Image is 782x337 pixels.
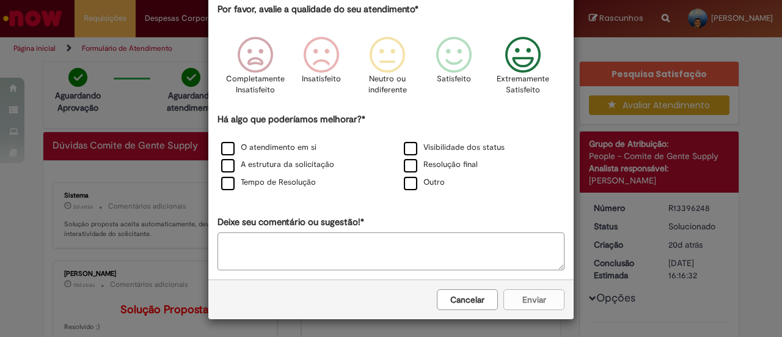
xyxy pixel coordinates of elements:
div: Satisfeito [422,28,484,111]
div: Há algo que poderíamos melhorar?* [217,113,565,192]
label: Por favor, avalie a qualidade do seu atendimento* [217,3,418,16]
label: Deixe seu comentário ou sugestão!* [217,216,364,229]
p: Neutro ou indiferente [365,73,409,96]
p: Satisfeito [437,73,471,85]
label: Outro [404,177,445,188]
div: Extremamente Satisfeito [489,28,558,111]
div: Neutro ou indiferente [356,28,418,111]
label: A estrutura da solicitação [221,159,334,171]
p: Extremamente Satisfeito [497,73,549,96]
label: Visibilidade dos status [404,142,505,154]
button: Cancelar [437,289,498,310]
div: Insatisfeito [290,28,353,111]
label: Tempo de Resolução [221,177,316,188]
div: Completamente Insatisfeito [224,28,287,111]
label: O atendimento em si [221,142,316,154]
label: Resolução final [404,159,478,171]
p: Insatisfeito [302,73,341,85]
p: Completamente Insatisfeito [226,73,285,96]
